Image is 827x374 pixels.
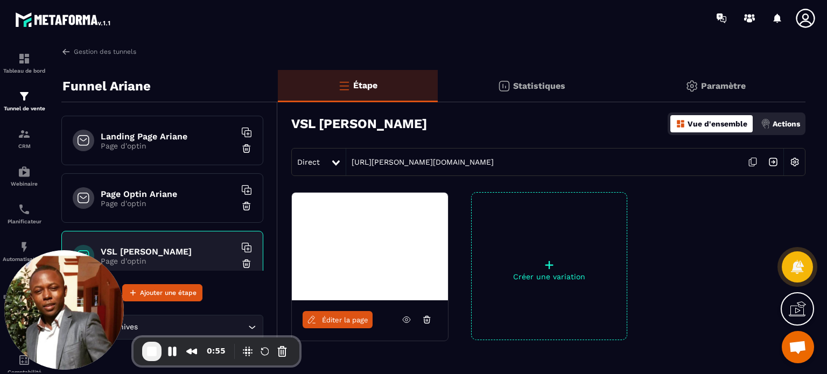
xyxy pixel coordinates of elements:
a: schedulerschedulerPlanificateur [3,195,46,232]
p: Vue d'ensemble [688,119,747,128]
p: Tableau de bord [3,68,46,74]
button: Ajouter une étape [122,284,202,301]
p: + [472,257,627,272]
a: formationformationTunnel de vente [3,82,46,119]
img: trash [241,201,252,211]
img: formation [18,128,31,140]
p: Page d'optin [101,142,235,150]
img: automations [18,165,31,178]
p: Webinaire [3,181,46,187]
p: Funnel Ariane [62,75,151,97]
span: Direct [297,158,320,166]
p: Page d'optin [101,199,235,208]
img: trash [241,143,252,154]
h6: VSL [PERSON_NAME] [101,246,235,257]
a: automationsautomationsWebinaire [3,157,46,195]
a: automationsautomationsAutomatisations [3,232,46,270]
p: Espace membre [3,294,46,300]
h6: Page Optin Ariane [101,189,235,199]
div: Search for option [61,315,263,340]
img: formation [18,52,31,65]
img: stats.20deebd0.svg [497,80,510,93]
img: bars-o.4a397970.svg [338,79,351,92]
span: Ajouter une étape [140,287,197,298]
p: Créer une variation [472,272,627,281]
a: [URL][PERSON_NAME][DOMAIN_NAME] [346,158,494,166]
p: Planificateur [3,218,46,224]
img: setting-gr.5f69749f.svg [685,80,698,93]
h3: VSL [PERSON_NAME] [291,116,427,131]
h6: Landing Page Ariane [101,131,235,142]
a: Gestion des tunnels [61,47,136,57]
img: image [292,193,448,300]
img: trash [241,258,252,269]
a: Ouvrir le chat [782,331,814,363]
a: emailemailE-mailing [3,308,46,345]
p: Automatisations [3,256,46,262]
img: logo [15,10,112,29]
a: Éditer la page [303,311,373,328]
p: E-mailing [3,331,46,337]
p: Paramètre [701,81,746,91]
img: formation [18,90,31,103]
a: formationformationTableau de bord [3,44,46,82]
img: arrow [61,47,71,57]
p: Tunnel de vente [3,105,46,111]
img: arrow-next.bcc2205e.svg [763,152,783,172]
p: Actions [773,119,800,128]
span: Éditer la page [322,316,368,324]
img: automations [18,241,31,253]
a: automationsautomationsEspace membre [3,270,46,308]
img: dashboard-orange.40269519.svg [676,119,685,129]
img: setting-w.858f3a88.svg [784,152,805,172]
p: Étape [353,80,377,90]
a: formationformationCRM [3,119,46,157]
input: Search for option [140,321,246,333]
p: Statistiques [513,81,565,91]
p: Page d'optin [101,257,235,265]
p: CRM [3,143,46,149]
img: scheduler [18,203,31,216]
img: actions.d6e523a2.png [761,119,770,129]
